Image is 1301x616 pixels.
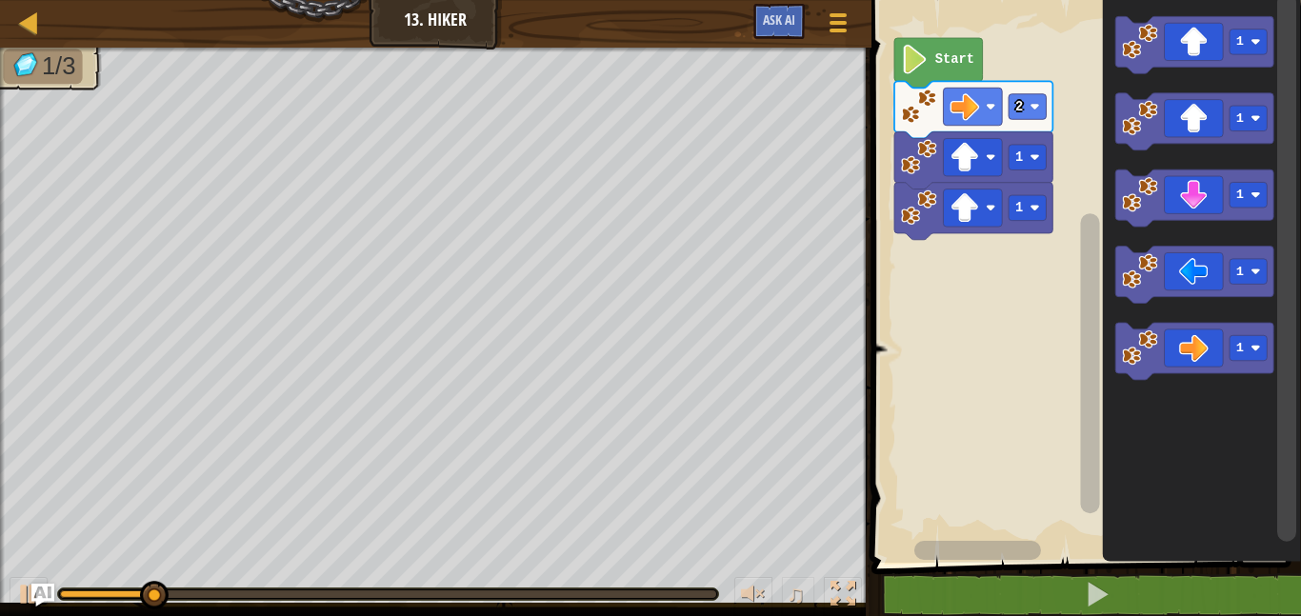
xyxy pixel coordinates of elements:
[763,10,795,29] span: Ask AI
[782,577,814,616] button: ♫
[31,584,54,606] button: Ask AI
[1236,342,1244,356] text: 1
[1236,265,1244,279] text: 1
[786,580,805,608] span: ♫
[3,49,82,84] li: Collect the gems.
[1236,189,1244,203] text: 1
[1236,111,1244,126] text: 1
[1015,201,1023,215] text: 1
[1015,150,1023,165] text: 1
[10,577,48,616] button: Ctrl + P: Play
[753,4,805,39] button: Ask AI
[935,52,974,67] text: Start
[42,52,76,80] span: 1/3
[1015,100,1023,114] text: 2
[814,4,862,49] button: Show game menu
[1236,35,1244,50] text: 1
[734,577,772,616] button: Adjust volume
[824,577,862,616] button: Toggle fullscreen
